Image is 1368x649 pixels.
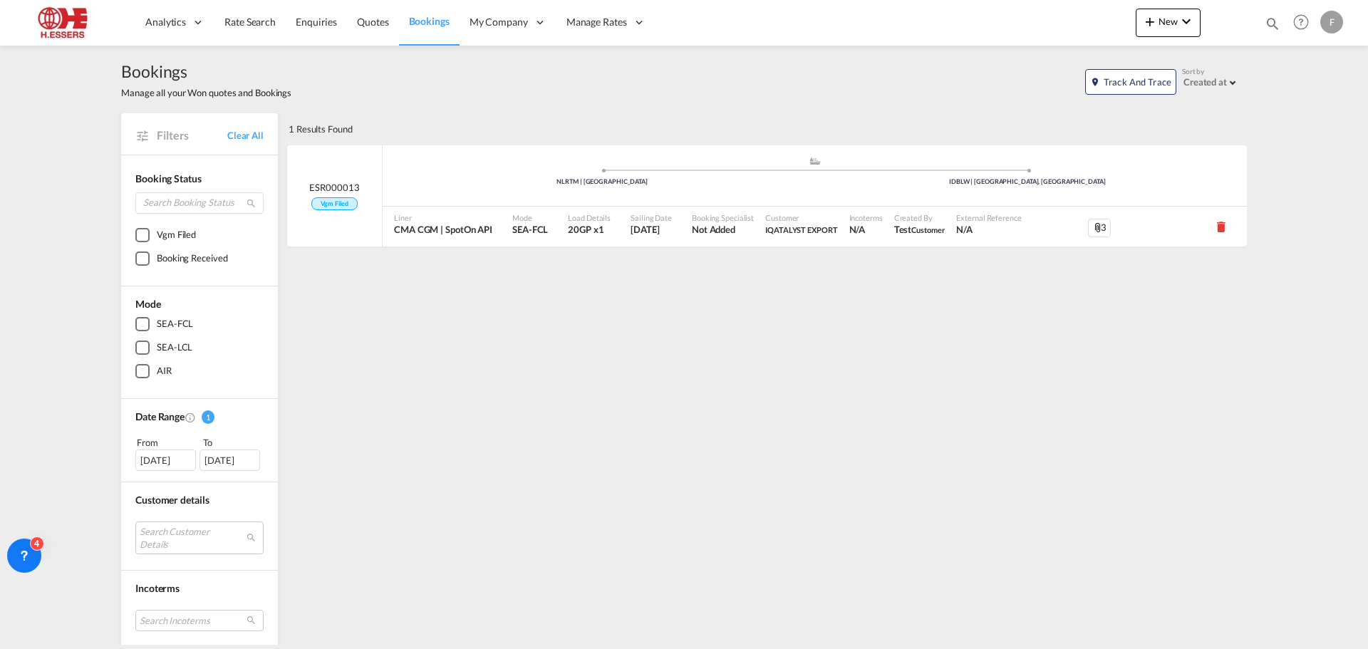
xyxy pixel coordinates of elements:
[135,192,264,214] input: Search Booking Status
[287,145,1247,246] div: ESR000013 Vgm Filed assets/icons/custom/ship-fill.svgassets/icons/custom/roll-o-plane.svgPort of ...
[692,223,754,236] span: Not Added
[765,223,837,236] span: IQATALYST EXPORT
[309,181,359,194] span: ESR000013
[21,6,118,38] img: 690005f0ba9d11ee90968bb23dcea500.JPG
[894,212,945,223] span: Created By
[135,298,161,310] span: Mode
[199,450,260,471] div: [DATE]
[807,157,824,165] md-icon: assets/icons/custom/ship-fill.svg
[202,435,264,450] div: To
[1182,66,1204,76] span: Sort by
[1320,11,1343,33] div: F
[157,128,227,143] span: Filters
[409,15,450,27] span: Bookings
[121,86,291,99] span: Manage all your Won quotes and Bookings
[1183,76,1227,88] div: Created at
[894,223,945,236] span: Test Customer
[512,212,548,223] span: Mode
[246,198,256,209] md-icon: icon-magnify
[135,172,202,185] span: Booking Status
[849,223,866,236] div: N/A
[1265,16,1280,37] div: icon-magnify
[1092,222,1104,234] md-icon: icon-attachment
[566,15,627,29] span: Manage Rates
[470,15,528,29] span: My Company
[911,225,945,234] span: Customer
[311,197,357,211] span: Vgm Filed
[135,410,185,422] span: Date Range
[631,223,672,236] span: 9 Oct 2025
[185,412,196,423] md-icon: Created On
[224,16,276,28] span: Rate Search
[512,223,548,236] span: SEA-FCL
[1178,13,1195,30] md-icon: icon-chevron-down
[765,212,837,223] span: Customer
[394,212,492,223] span: Liner
[135,435,198,450] div: From
[692,212,754,223] span: Booking Specialist
[631,212,672,223] span: Sailing Date
[135,493,264,507] div: Customer details
[956,223,1021,236] span: N/A
[815,177,1240,187] div: IDBLW | [GEOGRAPHIC_DATA], [GEOGRAPHIC_DATA]
[135,582,180,594] span: Incoterms
[296,16,337,28] span: Enquiries
[121,60,291,83] span: Bookings
[1289,10,1320,36] div: Help
[135,172,264,186] div: Booking Status
[568,223,611,236] span: 20GP x 1
[1214,219,1228,234] md-icon: icon-delete
[1289,10,1313,34] span: Help
[1141,13,1159,30] md-icon: icon-plus 400-fg
[135,435,264,471] span: From To [DATE][DATE]
[1136,9,1201,37] button: icon-plus 400-fgNewicon-chevron-down
[135,364,264,378] md-checkbox: AIR
[157,228,196,242] div: Vgm Filed
[849,212,883,223] span: Incoterms
[157,251,227,266] div: Booking Received
[956,212,1021,223] span: External Reference
[157,317,193,331] div: SEA-FCL
[394,223,492,236] span: CMA CGM | SpotOn API
[1088,219,1111,237] div: 3
[1090,77,1100,87] md-icon: icon-map-marker
[1265,16,1280,31] md-icon: icon-magnify
[157,341,192,355] div: SEA-LCL
[135,341,264,355] md-checkbox: SEA-LCL
[135,450,196,471] div: [DATE]
[227,129,264,142] a: Clear All
[568,212,611,223] span: Load Details
[1141,16,1195,27] span: New
[202,410,214,424] span: 1
[765,225,837,234] span: IQATALYST EXPORT
[390,177,815,187] div: NLRTM | [GEOGRAPHIC_DATA]
[357,16,388,28] span: Quotes
[145,15,186,29] span: Analytics
[135,494,209,506] span: Customer details
[135,317,264,331] md-checkbox: SEA-FCL
[157,364,172,378] div: AIR
[289,113,353,145] div: 1 Results Found
[1085,69,1176,95] button: icon-map-markerTrack and Trace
